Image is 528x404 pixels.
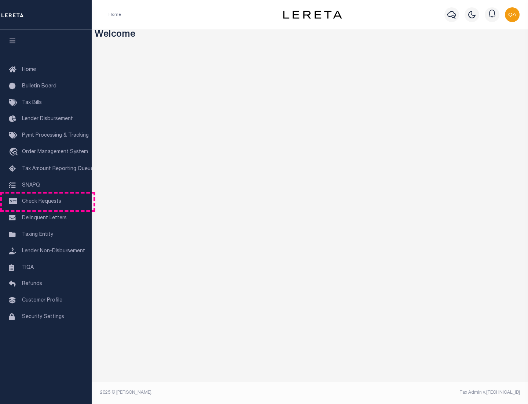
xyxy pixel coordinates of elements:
[22,249,85,254] span: Lender Non-Disbursement
[505,7,520,22] img: svg+xml;base64,PHN2ZyB4bWxucz0iaHR0cDovL3d3dy53My5vcmcvMjAwMC9zdmciIHBvaW50ZXItZXZlbnRzPSJub25lIi...
[22,216,67,221] span: Delinquent Letters
[22,265,34,270] span: TIQA
[22,183,40,188] span: SNAPQ
[22,149,88,155] span: Order Management System
[22,298,62,303] span: Customer Profile
[22,116,73,122] span: Lender Disbursement
[283,11,342,19] img: logo-dark.svg
[22,281,42,286] span: Refunds
[22,199,61,204] span: Check Requests
[22,67,36,72] span: Home
[22,84,56,89] span: Bulletin Board
[22,100,42,105] span: Tax Bills
[22,166,93,172] span: Tax Amount Reporting Queue
[315,389,520,396] div: Tax Admin v.[TECHNICAL_ID]
[22,314,64,320] span: Security Settings
[95,389,310,396] div: 2025 © [PERSON_NAME].
[95,29,525,41] h3: Welcome
[22,133,89,138] span: Pymt Processing & Tracking
[109,11,121,18] li: Home
[9,148,21,157] i: travel_explore
[22,232,53,237] span: Taxing Entity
